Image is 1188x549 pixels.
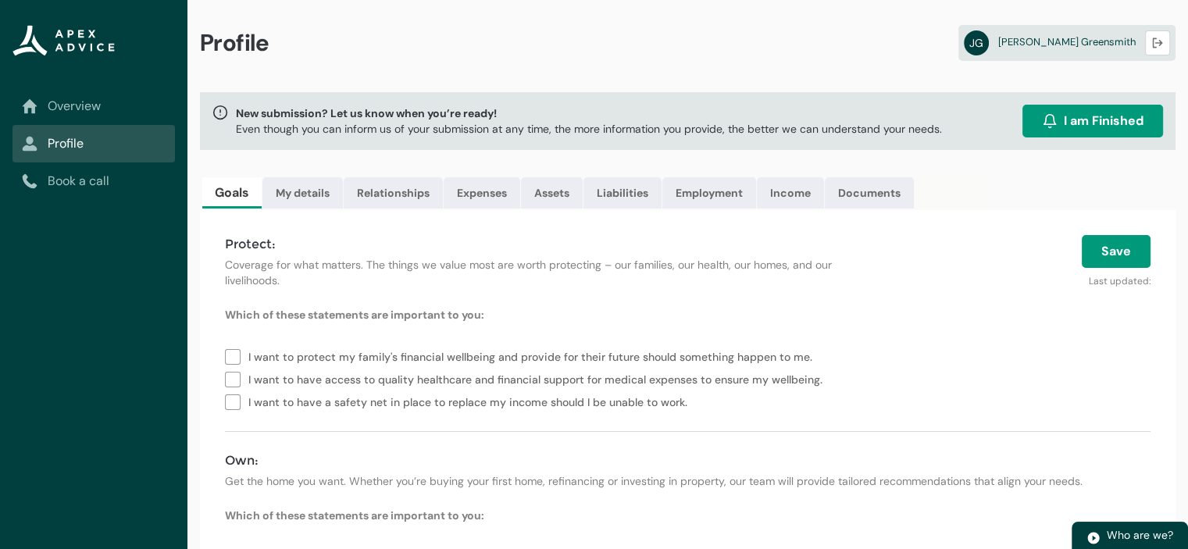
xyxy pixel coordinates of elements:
[825,177,914,209] a: Documents
[225,257,836,288] p: Coverage for what matters. The things we value most are worth protecting – our families, our heal...
[583,177,662,209] a: Liabilities
[1145,30,1170,55] button: Logout
[225,473,1151,489] p: Get the home you want. Whether you’re buying your first home, refinancing or investing in propert...
[1107,528,1173,542] span: Who are we?
[998,35,1136,48] span: [PERSON_NAME] Greensmith
[202,177,262,209] a: Goals
[1082,235,1151,268] button: Save
[225,508,1151,523] p: Which of these statements are important to you:
[1042,113,1058,129] img: alarm.svg
[248,344,819,367] span: I want to protect my family's financial wellbeing and provide for their future should something h...
[248,390,694,412] span: I want to have a safety net in place to replace my income should I be unable to work.
[225,451,1151,470] h4: Own:
[964,30,989,55] abbr: JG
[22,97,166,116] a: Overview
[757,177,824,209] a: Income
[236,105,942,121] span: New submission? Let us know when you’re ready!
[344,177,443,209] a: Relationships
[22,134,166,153] a: Profile
[225,307,1151,323] p: Which of these statements are important to you:
[12,25,115,56] img: Apex Advice Group
[200,28,269,58] span: Profile
[225,235,836,254] h4: Protect:
[1064,112,1143,130] span: I am Finished
[262,177,343,209] a: My details
[521,177,583,209] a: Assets
[444,177,520,209] a: Expenses
[958,25,1176,61] a: JG[PERSON_NAME] Greensmith
[1086,531,1101,545] img: play.svg
[662,177,756,209] a: Employment
[854,268,1151,288] p: Last updated:
[12,87,175,200] nav: Sub page
[236,121,942,137] p: Even though you can inform us of your submission at any time, the more information you provide, t...
[248,367,829,390] span: I want to have access to quality healthcare and financial support for medical expenses to ensure ...
[22,172,166,191] a: Book a call
[1022,105,1163,137] button: I am Finished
